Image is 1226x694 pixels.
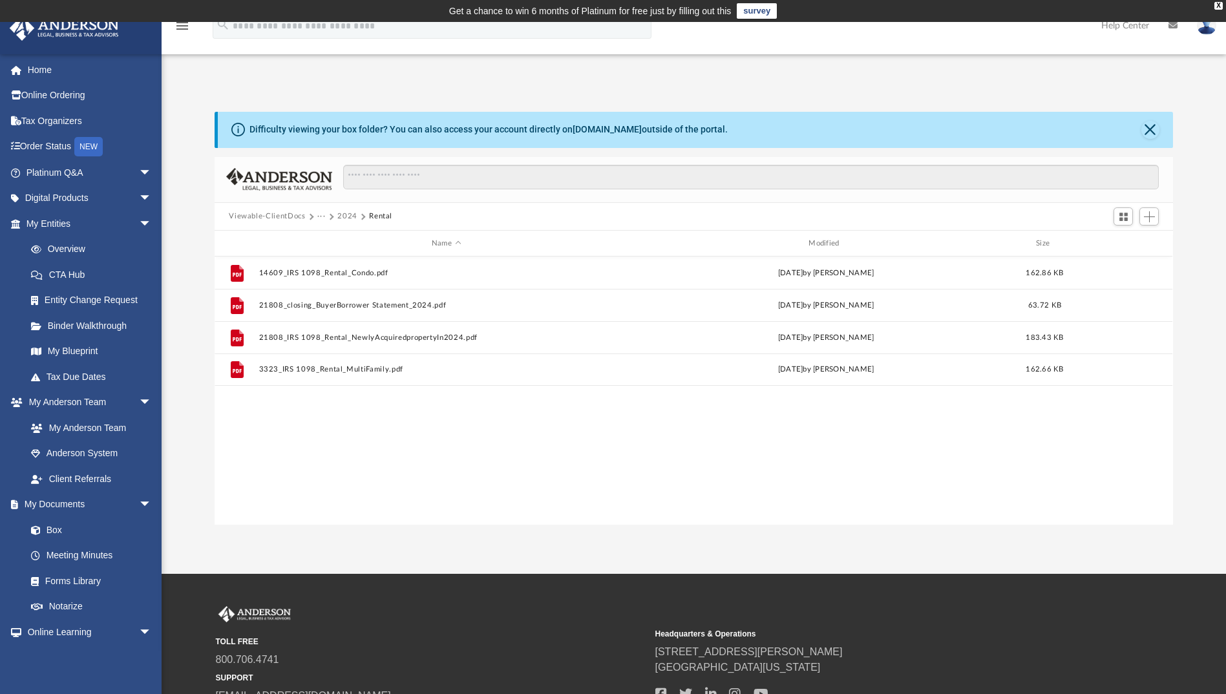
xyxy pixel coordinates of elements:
button: Viewable-ClientDocs [229,211,305,222]
div: by [PERSON_NAME] [639,364,1013,376]
a: Client Referrals [18,466,165,492]
img: Anderson Advisors Platinum Portal [6,16,123,41]
button: 21808_closing_BuyerBorrower Statement_2024.pdf [259,301,633,310]
a: Notarize [18,594,165,620]
button: 2024 [337,211,357,222]
div: NEW [74,137,103,156]
button: 14609_IRS 1098_Rental_Condo.pdf [259,269,633,277]
span: arrow_drop_down [139,492,165,518]
a: Online Learningarrow_drop_down [9,619,165,645]
i: menu [174,18,190,34]
span: [DATE] [778,302,803,309]
i: search [216,17,230,32]
a: Digital Productsarrow_drop_down [9,185,171,211]
div: Modified [639,238,1013,249]
a: My Documentsarrow_drop_down [9,492,165,518]
span: [DATE] [778,334,803,341]
span: 162.66 KB [1026,366,1064,373]
a: Box [18,517,158,543]
a: My Anderson Team [18,415,158,441]
a: CTA Hub [18,262,171,288]
div: by [PERSON_NAME] [639,300,1013,311]
a: My Blueprint [18,339,165,364]
a: Anderson System [18,441,165,467]
div: grid [215,257,1172,524]
button: Switch to Grid View [1114,207,1133,226]
span: 183.43 KB [1026,334,1064,341]
div: close [1214,2,1223,10]
img: Anderson Advisors Platinum Portal [216,606,293,623]
div: Get a chance to win 6 months of Platinum for free just by filling out this [449,3,732,19]
div: by [PERSON_NAME] [639,332,1013,344]
a: [DOMAIN_NAME] [573,124,642,134]
span: arrow_drop_down [139,619,165,646]
input: Search files and folders [343,165,1159,189]
span: 63.72 KB [1028,302,1061,309]
a: 800.706.4741 [216,654,279,665]
span: arrow_drop_down [139,160,165,186]
button: 21808_IRS 1098_Rental_NewlyAcquiredpropertyIn2024.pdf [259,333,633,342]
a: Platinum Q&Aarrow_drop_down [9,160,171,185]
a: Online Ordering [9,83,171,109]
a: Entity Change Request [18,288,171,313]
span: [DATE] [778,269,803,277]
a: [GEOGRAPHIC_DATA][US_STATE] [655,662,821,673]
button: Rental [369,211,392,222]
div: Difficulty viewing your box folder? You can also access your account directly on outside of the p... [249,123,728,136]
a: menu [174,25,190,34]
button: 3323_IRS 1098_Rental_MultiFamily.pdf [259,366,633,374]
a: Order StatusNEW [9,134,171,160]
a: Tax Organizers [9,108,171,134]
button: Add [1139,207,1159,226]
small: Headquarters & Operations [655,628,1086,640]
button: Close [1141,121,1159,139]
a: [STREET_ADDRESS][PERSON_NAME] [655,646,843,657]
a: My Entitiesarrow_drop_down [9,211,171,237]
div: Name [259,238,633,249]
div: id [1077,238,1167,249]
small: TOLL FREE [216,636,646,647]
div: Size [1019,238,1071,249]
a: Forms Library [18,568,158,594]
div: id [220,238,253,249]
a: Binder Walkthrough [18,313,171,339]
span: arrow_drop_down [139,211,165,237]
span: arrow_drop_down [139,390,165,416]
a: Meeting Minutes [18,543,165,569]
a: Tax Due Dates [18,364,171,390]
div: by [PERSON_NAME] [639,268,1013,279]
a: Courses [18,645,165,671]
a: survey [737,3,777,19]
span: [DATE] [778,366,803,373]
span: arrow_drop_down [139,185,165,212]
a: My Anderson Teamarrow_drop_down [9,390,165,415]
a: Home [9,57,171,83]
img: User Pic [1197,16,1216,35]
small: SUPPORT [216,672,646,684]
a: Overview [18,237,171,262]
span: 162.86 KB [1026,269,1064,277]
button: ··· [317,211,326,222]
